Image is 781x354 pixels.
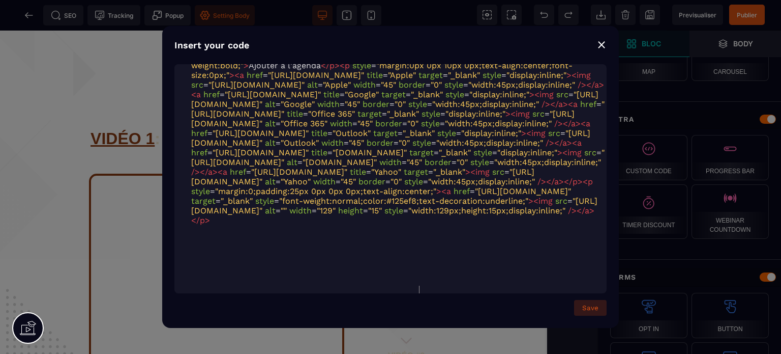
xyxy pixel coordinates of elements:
span: >< [528,196,538,206]
span: a [573,99,578,109]
span: a [558,99,563,109]
span: "width:45px;display:inline;" [436,138,543,148]
span: target [418,70,443,80]
span: "[URL][DOMAIN_NAME]" [191,196,597,215]
span: "[URL][DOMAIN_NAME]" [191,128,590,148]
span: /></ [542,99,558,109]
span: style [255,196,274,206]
span: "[URL][DOMAIN_NAME]" [251,167,347,177]
text: VIDÉO #3 [354,318,458,333]
span: alt [265,206,276,215]
span: target [357,109,382,119]
span: Insert here your custom code [221,51,326,60]
span: "45" [341,177,356,186]
span: href [203,90,220,99]
span: href [230,167,246,177]
span: alt [265,177,276,186]
span: href [580,99,596,109]
text: VIDÉO #1 [354,94,458,108]
u: VIDÉO 1 [91,99,155,117]
span: a [554,177,559,186]
span: p [588,177,593,186]
span: "0" [431,80,442,90]
span: "Office 365" [281,119,327,128]
span: "width:45px;display:inline;" [432,99,539,109]
span: a [446,186,451,196]
span: width [317,99,340,109]
span: title [311,128,327,138]
img: fe5bfe7dea453f3a554685bb00f5dbe9_icons8-fl%C3%A8che-d%C3%A9velopper-100.png [400,192,412,204]
span: "display:inline;" [445,109,505,119]
span: border [367,138,394,148]
span: style [412,138,431,148]
span: > [205,215,210,225]
span: "_blank" [403,128,435,138]
span: a [208,167,213,177]
span: "margin:0px 0px 10px 0px;text-align:center;font-size:0px;" [191,61,573,80]
span: border [375,119,402,128]
span: img [567,148,582,157]
span: p [573,177,578,186]
span: alt [265,99,276,109]
span: "_blank" [387,109,419,119]
span: a [223,167,227,177]
span: alt [265,119,276,128]
span: /></ [546,138,562,148]
span: href [191,148,207,157]
span: "[URL][DOMAIN_NAME]" [475,186,571,196]
span: "width:129px;height:15px;display:inline;" [408,206,565,215]
span: "display:inline;" [469,90,529,99]
span: "[DOMAIN_NAME]" [333,148,407,157]
span: a [577,138,582,148]
span: border [425,157,452,167]
span: p [345,61,350,70]
span: /></ [568,206,585,215]
text: VIDÉO #2 [354,206,458,221]
span: src [548,128,560,138]
span: "display:inline;" [506,70,566,80]
span: "_blank" [433,167,465,177]
span: "[URL][DOMAIN_NAME]" [191,167,534,186]
span: style [470,157,489,167]
span: >< [465,167,475,177]
span: width [313,177,336,186]
span: href [454,186,470,196]
span: a [585,206,589,215]
span: img [516,109,530,119]
span: title [367,70,383,80]
span: >< [578,177,588,186]
span: style [421,119,440,128]
span: "Outlook" [281,138,319,148]
span: style [483,70,501,80]
span: >< [229,70,239,80]
span: >< [557,148,567,157]
text: 🔒 Bientôt disponible [354,286,458,299]
span: style [404,177,423,186]
span: src [556,90,568,99]
span: a [196,90,201,99]
span: "15" [368,206,382,215]
span: target [191,196,216,206]
span: "45" [357,119,373,128]
text: 🔐Disponible [354,174,458,187]
span: width [379,157,402,167]
span: style [444,80,463,90]
span: "[URL][DOMAIN_NAME]" [268,70,364,80]
span: "width:45px;display:inline;" [428,177,535,186]
span: style [437,128,456,138]
span: width [330,119,352,128]
span: src [191,80,203,90]
span: >< [563,99,573,109]
span: "_blank" [448,70,480,80]
span: "_blank" [221,196,253,206]
span: border [358,177,385,186]
span: /></ [191,167,208,177]
span: >< [191,80,604,99]
span: title [287,109,303,119]
span: /></ [578,80,594,90]
span: style [473,148,492,157]
span: "[URL][DOMAIN_NAME]" [213,148,309,157]
span: = Ajouter à l'agenda = = = = = = = = = = = = = = = = = = = = = = = = = = = = = = = = = = = = = = ... [191,51,605,225]
span: "[URL][DOMAIN_NAME]" [213,128,309,138]
span: width [353,80,376,90]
